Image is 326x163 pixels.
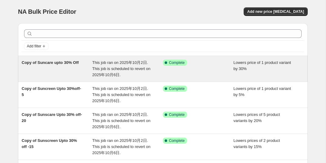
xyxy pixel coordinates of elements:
span: Lowers price of 1 product variant by 5% [234,86,291,97]
span: This job ran on 2025年10月2日. This job is scheduled to revert on 2025年10月6日. [92,60,151,77]
span: Complete [169,60,184,65]
span: This job ran on 2025年10月2日. This job is scheduled to revert on 2025年10月6日. [92,112,151,129]
span: Lowers prices of 5 product variants by 20% [234,112,280,123]
span: Complete [169,138,184,143]
span: Complete [169,86,184,91]
span: Copy of Suncreen Upto 30%off-5 [22,86,81,97]
button: Add filter [24,43,48,50]
span: Copy of Sunscare Upto 30% off-20 [22,112,82,123]
span: Copy of Suncare upto 30% Off [22,60,79,65]
span: Copy of Sunscreen Upto 30% off -15 [22,138,77,149]
span: NA Bulk Price Editor [18,8,76,15]
span: Complete [169,112,184,117]
span: Lowers prices of 2 product variants by 15% [234,138,280,149]
span: Add filter [27,44,41,49]
button: Add new price [MEDICAL_DATA] [244,7,308,16]
span: This job ran on 2025年10月2日. This job is scheduled to revert on 2025年10月6日. [92,86,151,103]
span: Add new price [MEDICAL_DATA] [247,9,304,14]
span: Lowers price of 1 product variant by 30% [234,60,291,71]
span: This job ran on 2025年10月2日. This job is scheduled to revert on 2025年10月6日. [92,138,151,155]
